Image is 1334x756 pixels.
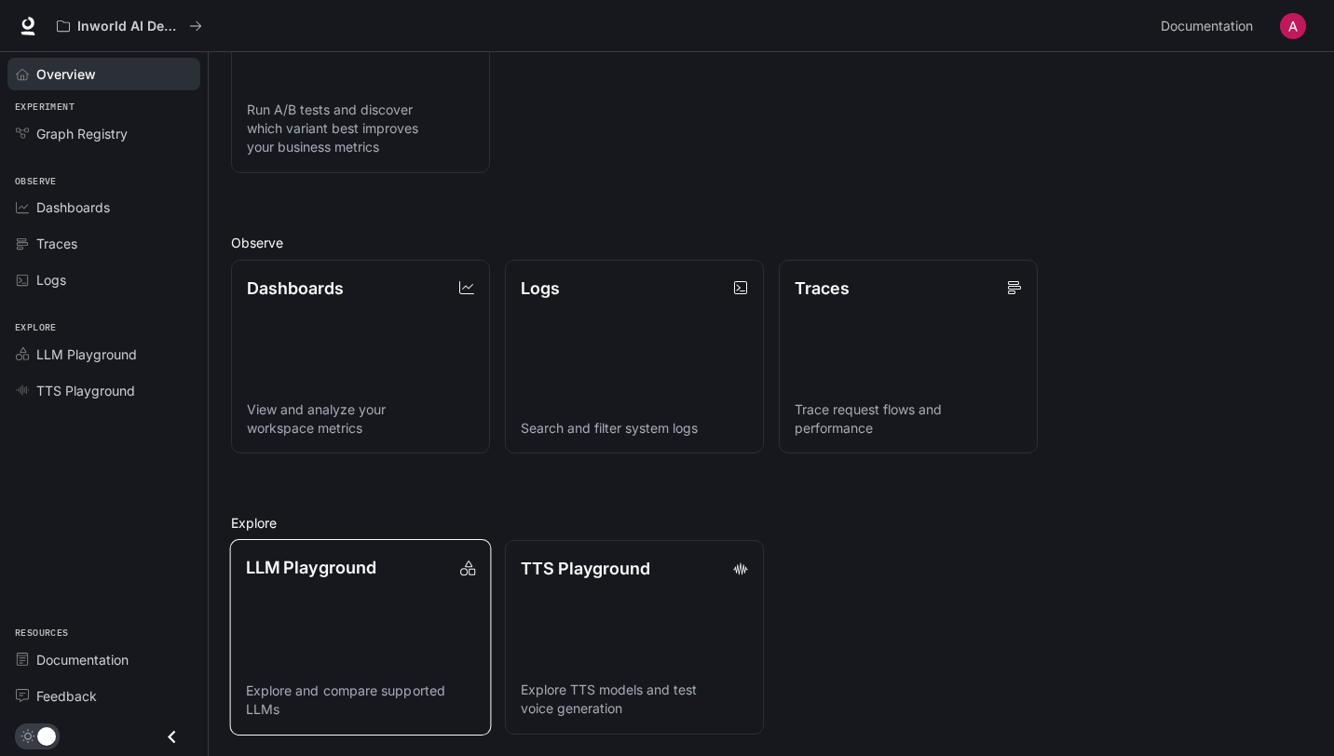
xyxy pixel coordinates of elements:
[246,555,376,580] p: LLM Playground
[77,19,182,34] p: Inworld AI Demos
[230,539,492,736] a: LLM PlaygroundExplore and compare supported LLMs
[7,117,200,150] a: Graph Registry
[36,234,77,253] span: Traces
[7,374,200,407] a: TTS Playground
[505,540,764,735] a: TTS PlaygroundExplore TTS models and test voice generation
[36,686,97,706] span: Feedback
[1280,13,1306,39] img: User avatar
[231,260,490,454] a: DashboardsView and analyze your workspace metrics
[1153,7,1267,45] a: Documentation
[7,338,200,371] a: LLM Playground
[36,64,96,84] span: Overview
[231,513,1312,533] h2: Explore
[521,419,748,438] p: Search and filter system logs
[37,725,56,746] span: Dark mode toggle
[247,276,344,301] p: Dashboards
[521,276,560,301] p: Logs
[246,682,475,719] p: Explore and compare supported LLMs
[231,233,1312,252] h2: Observe
[36,650,129,669] span: Documentation
[36,124,128,143] span: Graph Registry
[1274,7,1312,45] button: User avatar
[795,276,850,301] p: Traces
[1161,15,1253,38] span: Documentation
[36,344,137,364] span: LLM Playground
[521,681,748,718] p: Explore TTS models and test voice generation
[247,101,474,156] p: Run A/B tests and discover which variant best improves your business metrics
[7,263,200,296] a: Logs
[151,718,193,756] button: Close drawer
[7,58,200,90] a: Overview
[779,260,1038,454] a: TracesTrace request flows and performance
[36,197,110,217] span: Dashboards
[7,643,200,676] a: Documentation
[36,270,66,290] span: Logs
[505,260,764,454] a: LogsSearch and filter system logs
[795,400,1022,438] p: Trace request flows and performance
[7,191,200,223] a: Dashboards
[36,381,135,400] span: TTS Playground
[521,556,650,581] p: TTS Playground
[48,7,211,45] button: All workspaces
[7,227,200,260] a: Traces
[7,680,200,712] a: Feedback
[247,400,474,438] p: View and analyze your workspace metrics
